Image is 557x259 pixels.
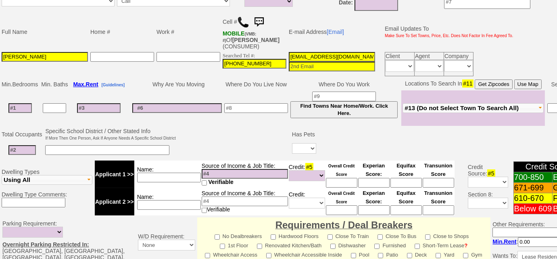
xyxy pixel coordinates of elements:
[202,169,288,179] input: #4
[358,205,390,215] input: Ask Customer: Do You Know Your Experian Credit Score
[223,30,256,43] b: AT&T Wireless
[328,164,355,177] font: Overall Credit Score
[378,253,383,258] input: Patio
[220,244,225,249] input: 1st Floor
[425,231,469,240] label: Close to Shops
[237,16,249,28] img: call.png
[312,92,376,101] input: #9
[223,32,256,43] font: (VMB: #)
[224,103,288,113] input: #8
[328,191,355,204] font: Overall Credit Score
[95,161,134,188] td: Applicant 1 >>
[57,20,90,27] b: Full Name:
[328,234,333,240] input: Close To Train
[0,159,94,217] td: Dwelling Types Dwelling Type Comments:
[407,249,427,259] label: Deck
[351,253,356,258] input: Pool
[132,103,222,113] input: #6
[390,178,422,188] input: Ask Customer: Do You Know Your Equifax Credit Score
[330,240,366,249] label: Dishwasher
[425,234,430,240] input: Close to Shops
[101,83,125,87] b: [Guidelines]
[326,205,357,215] input: Ask Customer: Do You Know Your Overall Credit Score
[40,78,69,90] td: Min. Baths
[289,78,399,90] td: Where Do You Work
[456,159,509,217] td: Credit Source: Section 8:
[475,79,512,89] button: Get Zipcodes
[0,127,44,142] td: Total Occupants
[378,231,416,240] label: Close To Bus
[223,52,255,58] font: Searched Tel #:
[291,127,317,142] td: Has Pets
[436,249,455,259] label: Yard
[423,178,454,188] input: Ask Customer: Do You Know Your Transunion Credit Score
[101,81,125,88] a: [Guidelines]
[220,240,248,249] label: 1st Floor
[513,183,552,193] td: 671-699
[131,78,223,90] td: Why Are You Moving
[351,249,369,259] label: Pool
[415,52,444,60] td: Agent
[483,13,511,17] b: Performed By:
[379,13,515,51] td: Email Updates To
[327,29,344,35] a: [Email]
[305,163,313,171] span: #5
[385,33,513,38] font: Make Sure To Set Towns, Price, Etc. Does Not Factor In Fee Agreed To.
[215,231,262,240] label: No Dealbreakers
[390,205,422,215] input: Ask Customer: Do You Know Your Equifax Credit Score
[330,244,336,249] input: Dishwasher
[396,163,415,177] font: Equifax Score
[45,136,175,140] font: If More Then One Person, Ask If Anyone Needs A Specific School District
[363,190,385,205] font: Experian Score:
[407,253,412,258] input: Deck
[8,103,32,113] input: #1
[415,244,420,249] input: Short-Term Lease?
[201,161,288,188] td: Source of Income & Job Title:
[415,240,467,249] label: Short-Term Lease
[504,238,516,245] span: Rent
[464,242,467,249] b: ?
[462,79,473,88] span: #11
[155,13,221,51] td: Work #
[251,14,267,30] img: sms.png
[531,0,555,6] a: Hide Logs
[378,234,383,240] input: Close To Bus
[266,249,342,259] label: Wheelchair Accessible Inside
[463,253,468,258] input: Gym
[57,56,126,63] b: Laundry Requirement:
[4,176,30,183] span: Using All
[57,27,93,34] b: Cell Phone:
[492,238,516,245] b: Min.
[288,161,325,188] td: Credit:
[289,62,375,71] input: 2nd Email
[2,175,92,185] button: Using All
[513,172,552,183] td: 700-850
[363,163,385,177] font: Experian Score:
[57,49,104,56] b: Email Address:
[275,219,413,230] font: Requirements / Deal Breakers
[358,178,390,188] input: Ask Customer: Do You Know Your Experian Credit Score
[513,204,552,214] td: Below 609
[221,13,288,51] td: Cell # Of (CONSUMER)
[326,178,357,188] input: Ask Customer: Do You Know Your Overall Credit Score
[288,13,376,51] td: E-mail Address
[378,249,398,259] label: Patio
[444,52,474,60] td: Company
[374,240,406,249] label: Furnished
[209,179,234,185] span: Verifiable
[201,188,288,215] td: Source of Income & Job Title: Verifiable
[202,196,288,206] input: #4
[57,13,250,63] i: Changes Made: [PERSON_NAME] (Originally: ) [PHONE_NUMBER] (Originally: ) Followup via Phone (Orig...
[514,79,542,89] button: Use Map
[289,52,375,62] input: 1st Email - Question #0
[134,188,201,215] td: Name:
[423,205,454,215] input: Ask Customer: Do You Know Your Transunion Credit Score
[0,78,40,90] td: Min.
[2,241,89,248] u: Overnight Parking Restricted In:
[513,193,552,204] td: 610-670
[463,249,482,259] label: Gym
[0,8,27,12] font: 1 second Ago
[424,163,453,177] font: Transunion Score
[232,37,280,43] b: [PERSON_NAME]
[57,42,115,49] b: Status Timestamp:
